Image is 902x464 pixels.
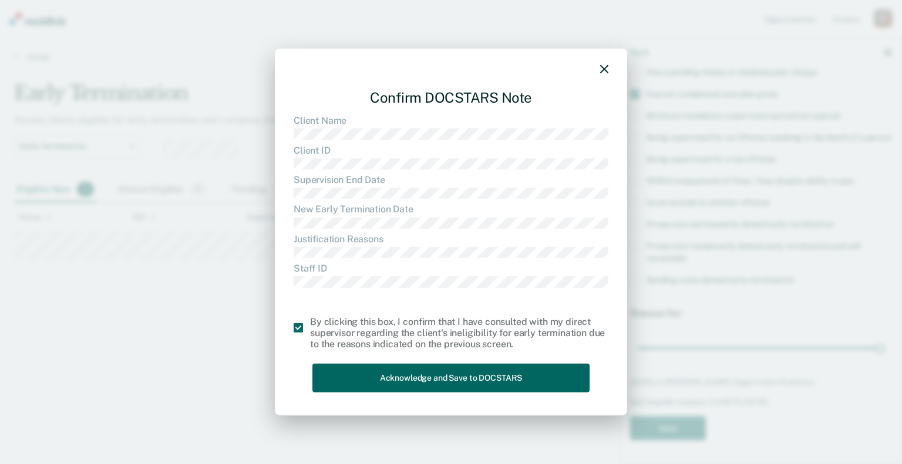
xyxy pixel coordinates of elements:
div: By clicking this box, I confirm that I have consulted with my direct supervisor regarding the cli... [310,316,608,350]
dt: New Early Termination Date [294,204,608,215]
div: Confirm DOCSTARS Note [294,79,608,115]
dt: Staff ID [294,263,608,274]
dt: Client Name [294,115,608,126]
dt: Justification Reasons [294,233,608,245]
button: Acknowledge and Save to DOCSTARS [312,364,590,392]
dt: Client ID [294,144,608,155]
dt: Supervision End Date [294,174,608,185]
